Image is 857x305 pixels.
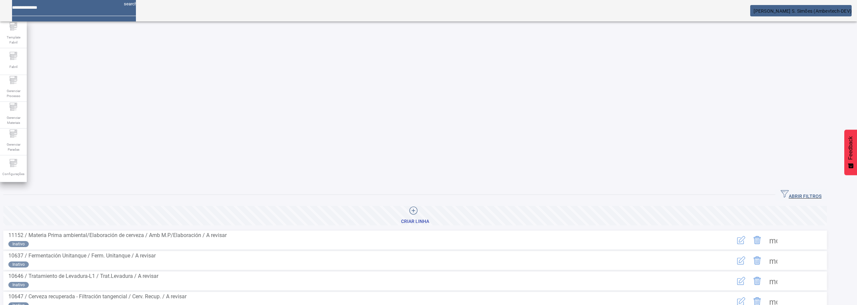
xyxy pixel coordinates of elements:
button: Mais [765,252,781,269]
span: Template Fabril [3,33,23,47]
span: Configurações [0,169,26,178]
button: ABRIR FILTROS [775,189,827,201]
span: Inativo [12,241,25,247]
button: Mais [765,273,781,289]
div: Criar linha [401,218,429,225]
span: Gerenciar Materiais [3,113,23,127]
span: Gerenciar Processo [3,86,23,100]
button: Mais [765,232,781,248]
span: 10647 / Cerveza recuperada - Filtración tangencial / Cerv. Recup. / A revisar [8,293,186,300]
button: Delete [749,232,765,248]
button: Feedback - Mostrar pesquisa [844,130,857,175]
span: Gerenciar Paradas [3,140,23,154]
span: Inativo [12,282,25,288]
button: Criar linha [3,206,827,225]
span: [PERSON_NAME] S. Simões (Ambevtech-DEV) [754,8,852,14]
span: Inativo [12,261,25,268]
span: ABRIR FILTROS [781,190,822,200]
span: Feedback [848,136,854,160]
span: 10646 / Tratamiento de Levadura-L1 / Trat.Levadura / A revisar [8,273,158,279]
button: Delete [749,273,765,289]
span: 11152 / Materia Prima ambiental/Elaboración de cerveza / Amb M.P/Elaboración / A revisar [8,232,227,238]
span: 10637 / Fermentación Unitanque / Ferm. Unitanque / A revisar [8,252,156,259]
img: logo-mes-athena [5,5,63,16]
button: Delete [749,252,765,269]
span: Fabril [7,62,19,71]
